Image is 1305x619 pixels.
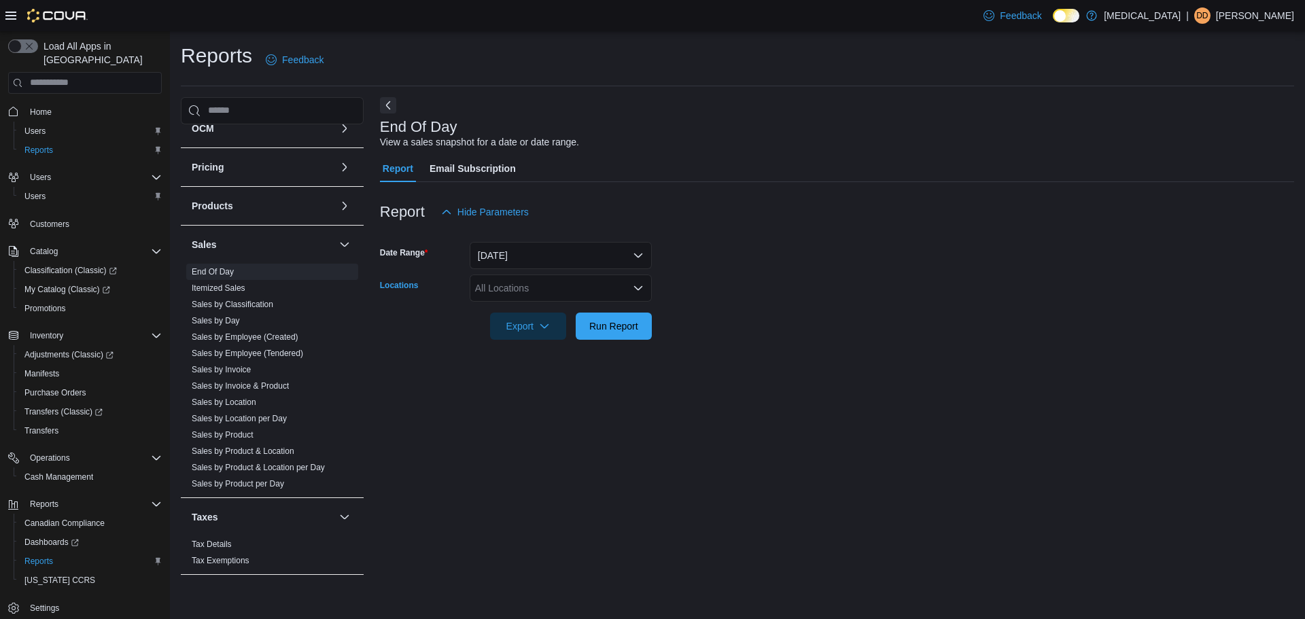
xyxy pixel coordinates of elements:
a: Adjustments (Classic) [19,347,119,363]
label: Date Range [380,247,428,258]
a: Reports [19,553,58,569]
a: Canadian Compliance [19,515,110,531]
button: Reports [14,141,167,160]
span: My Catalog (Classic) [24,284,110,295]
a: Settings [24,600,65,616]
button: OCM [192,122,334,135]
span: Users [24,169,162,185]
a: Tax Details [192,540,232,549]
a: Customers [24,216,75,232]
a: Sales by Employee (Tendered) [192,349,303,358]
span: Catalog [24,243,162,260]
button: Hide Parameters [436,198,534,226]
span: Canadian Compliance [24,518,105,529]
button: Users [24,169,56,185]
span: Sales by Employee (Tendered) [192,348,303,359]
span: [US_STATE] CCRS [24,575,95,586]
span: Sales by Location [192,397,256,408]
a: Adjustments (Classic) [14,345,167,364]
button: Purchase Orders [14,383,167,402]
span: Sales by Product & Location per Day [192,462,325,473]
a: Sales by Employee (Created) [192,332,298,342]
div: Sales [181,264,364,497]
a: Transfers (Classic) [19,404,108,420]
span: Run Report [589,319,638,333]
a: My Catalog (Classic) [19,281,116,298]
button: Canadian Compliance [14,514,167,533]
a: Cash Management [19,469,99,485]
button: Catalog [24,243,63,260]
button: Operations [3,448,167,467]
span: Dark Mode [1053,22,1054,23]
span: Transfers (Classic) [24,406,103,417]
button: Taxes [336,509,353,525]
span: Feedback [1000,9,1041,22]
p: [MEDICAL_DATA] [1104,7,1181,24]
a: Classification (Classic) [19,262,122,279]
span: Promotions [24,303,66,314]
span: Manifests [19,366,162,382]
span: Adjustments (Classic) [24,349,114,360]
button: Users [14,122,167,141]
a: Sales by Day [192,316,240,325]
span: Purchase Orders [19,385,162,401]
span: Promotions [19,300,162,317]
span: Operations [30,453,70,463]
button: Run Report [576,313,652,340]
p: | [1186,7,1189,24]
button: Pricing [336,159,353,175]
h3: Pricing [192,160,224,174]
button: Cash Management [14,467,167,487]
button: Customers [3,214,167,234]
span: Home [24,103,162,120]
span: Home [30,107,52,118]
span: Users [19,123,162,139]
span: Users [30,172,51,183]
span: Cash Management [24,472,93,482]
h1: Reports [181,42,252,69]
h3: Sales [192,238,217,251]
button: Reports [3,495,167,514]
button: Sales [336,236,353,253]
span: Sales by Invoice [192,364,251,375]
span: Sales by Product [192,429,254,440]
a: Sales by Product [192,430,254,440]
span: Users [24,126,46,137]
a: Sales by Classification [192,300,273,309]
a: Sales by Invoice & Product [192,381,289,391]
span: Email Subscription [430,155,516,182]
span: Customers [30,219,69,230]
div: View a sales snapshot for a date or date range. [380,135,579,149]
button: Reports [14,552,167,571]
a: Sales by Product & Location per Day [192,463,325,472]
a: Reports [19,142,58,158]
a: Users [19,123,51,139]
button: Catalog [3,242,167,261]
span: Catalog [30,246,58,257]
span: Cash Management [19,469,162,485]
span: Inventory [30,330,63,341]
a: Purchase Orders [19,385,92,401]
span: Dd [1196,7,1208,24]
span: Reports [19,142,162,158]
a: Sales by Invoice [192,365,251,374]
span: My Catalog (Classic) [19,281,162,298]
button: Open list of options [633,283,644,294]
button: Transfers [14,421,167,440]
button: Manifests [14,364,167,383]
a: Sales by Product & Location [192,446,294,456]
img: Cova [27,9,88,22]
button: Next [380,97,396,113]
span: Sales by Day [192,315,240,326]
span: Dashboards [19,534,162,550]
span: Sales by Classification [192,299,273,310]
a: Promotions [19,300,71,317]
a: Itemized Sales [192,283,245,293]
span: Washington CCRS [19,572,162,588]
span: Reports [19,553,162,569]
span: Adjustments (Classic) [19,347,162,363]
a: Manifests [19,366,65,382]
a: Feedback [260,46,329,73]
button: Operations [24,450,75,466]
a: End Of Day [192,267,234,277]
